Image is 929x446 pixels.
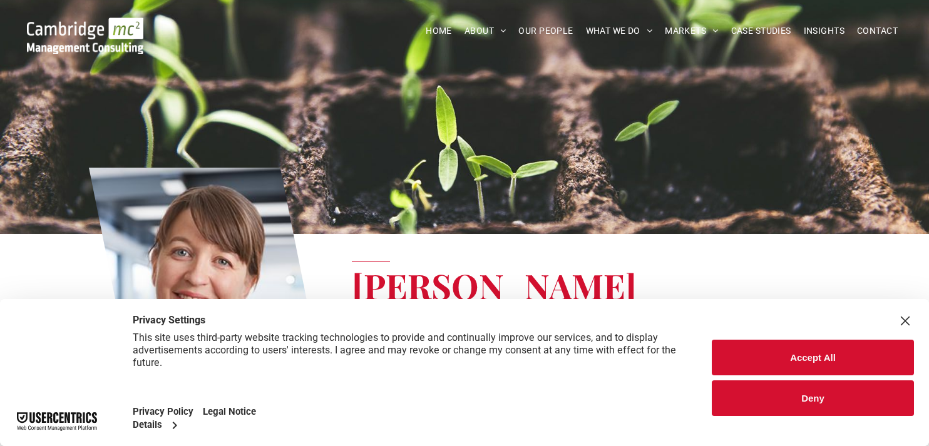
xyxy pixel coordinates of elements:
[89,166,328,408] a: Dr Zoë Webster | AI, Digital & Innovation | Cambridge Management Consulting
[798,21,851,41] a: INSIGHTS
[458,21,513,41] a: ABOUT
[27,19,143,33] a: Your Business Transformed | Cambridge Management Consulting
[512,21,579,41] a: OUR PEOPLE
[659,21,724,41] a: MARKETS
[352,262,637,308] span: [PERSON_NAME]
[580,21,659,41] a: WHAT WE DO
[725,21,798,41] a: CASE STUDIES
[27,18,143,54] img: Go to Homepage
[851,21,904,41] a: CONTACT
[419,21,458,41] a: HOME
